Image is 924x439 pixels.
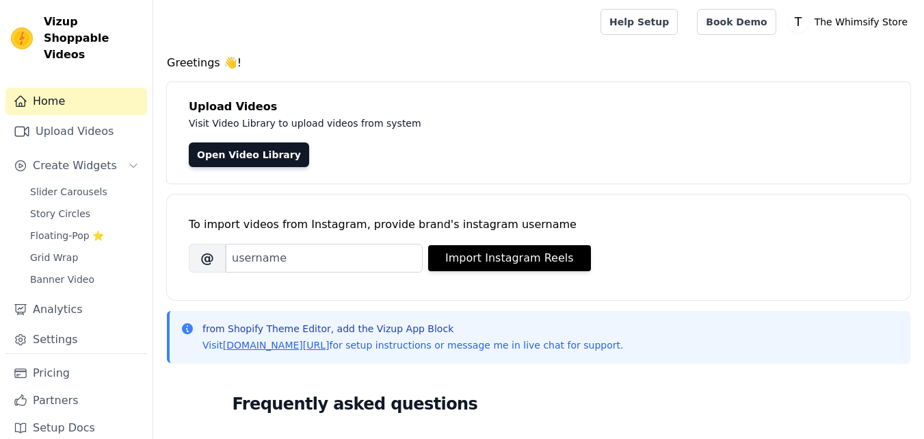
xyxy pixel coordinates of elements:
[22,270,147,289] a: Banner Video
[30,229,104,242] span: Floating-Pop ⭐
[189,216,888,233] div: To import videos from Instagram, provide brand's instagram username
[44,14,142,63] span: Vizup Shoppable Videos
[167,55,910,71] h4: Greetings 👋!
[793,15,802,29] text: T
[22,248,147,267] a: Grid Wrap
[30,251,78,264] span: Grid Wrap
[5,88,147,115] a: Home
[5,326,147,353] a: Settings
[5,152,147,179] button: Create Widgets
[600,9,678,35] a: Help Setup
[233,390,845,418] h2: Frequently asked questions
[22,182,147,201] a: Slider Carousels
[223,340,330,351] a: [DOMAIN_NAME][URL]
[22,204,147,223] a: Story Circles
[428,245,591,271] button: Import Instagram Reels
[189,244,226,273] span: @
[202,338,623,352] p: Visit for setup instructions or message me in live chat for support.
[33,158,117,174] span: Create Widgets
[30,273,94,286] span: Banner Video
[189,115,802,131] p: Visit Video Library to upload videos from system
[5,360,147,387] a: Pricing
[11,27,33,49] img: Vizup
[809,10,913,34] p: The Whimsify Store
[189,99,888,115] h4: Upload Videos
[22,226,147,245] a: Floating-Pop ⭐
[226,244,423,273] input: username
[697,9,776,35] a: Book Demo
[5,118,147,145] a: Upload Videos
[5,296,147,323] a: Analytics
[30,185,107,199] span: Slider Carousels
[5,387,147,414] a: Partners
[787,10,913,34] button: T The Whimsify Store
[189,142,309,167] a: Open Video Library
[30,207,90,221] span: Story Circles
[202,322,623,336] p: from Shopify Theme Editor, add the Vizup App Block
